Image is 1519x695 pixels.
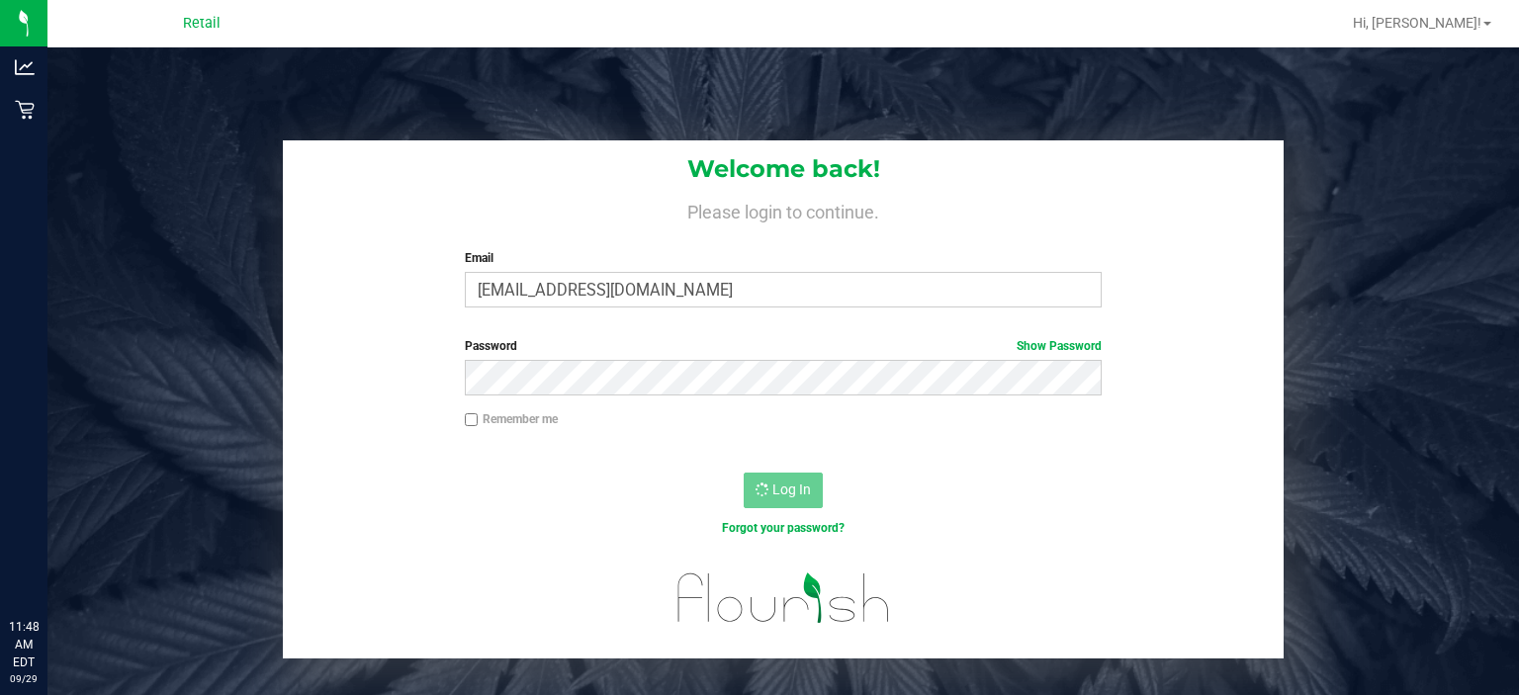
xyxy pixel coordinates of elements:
[15,57,35,77] inline-svg: Analytics
[9,671,39,686] p: 09/29
[772,481,811,497] span: Log In
[465,249,1103,267] label: Email
[1017,339,1102,353] a: Show Password
[15,100,35,120] inline-svg: Retail
[465,410,558,428] label: Remember me
[722,521,845,535] a: Forgot your password?
[465,339,517,353] span: Password
[283,156,1284,182] h1: Welcome back!
[659,558,909,638] img: flourish_logo.svg
[283,198,1284,221] h4: Please login to continue.
[465,413,479,427] input: Remember me
[9,618,39,671] p: 11:48 AM EDT
[1353,15,1481,31] span: Hi, [PERSON_NAME]!
[183,15,221,32] span: Retail
[744,473,823,508] button: Log In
